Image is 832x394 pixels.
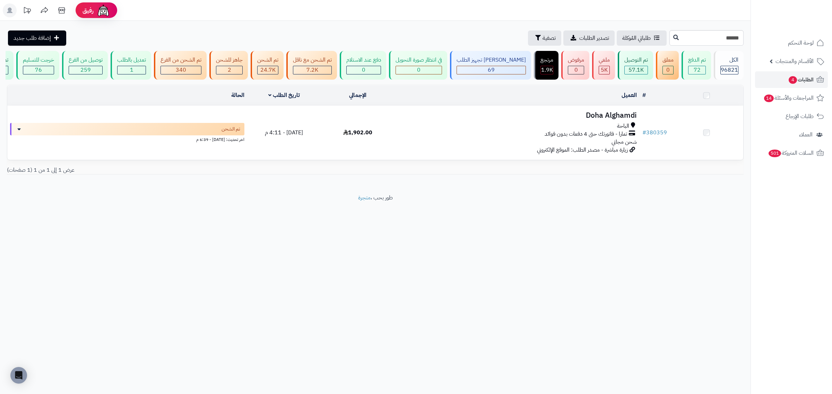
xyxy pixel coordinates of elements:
div: 259 [69,66,102,74]
span: # [642,128,646,137]
a: خرجت للتسليم 76 [15,51,61,80]
a: المراجعات والأسئلة14 [755,90,828,106]
span: 96821 [721,66,738,74]
span: 1 [130,66,133,74]
div: تعديل بالطلب [117,56,146,64]
a: الحالة [231,91,244,99]
span: 14 [764,95,774,102]
div: 72 [688,66,705,74]
div: [PERSON_NAME] تجهيز الطلب [457,56,526,64]
a: #380359 [642,128,667,137]
div: 7222 [293,66,331,74]
a: طلبات الإرجاع [755,108,828,125]
div: تم الشحن من الفرع [161,56,201,64]
img: ai-face.png [96,3,110,17]
span: الأقسام والمنتجات [775,56,814,66]
span: السلات المتروكة [768,148,814,158]
a: العميل [622,91,637,99]
a: تعديل بالطلب 1 [109,51,153,80]
span: المراجعات والأسئلة [763,93,814,103]
div: 0 [568,66,584,74]
a: تم الشحن 24.7K [249,51,285,80]
div: 0 [347,66,381,74]
a: تصدير الطلبات [563,30,615,46]
span: 1.9K [541,66,553,74]
div: توصيل من الفرع [69,56,103,64]
span: [DATE] - 4:11 م [265,128,303,137]
span: 57.1K [629,66,644,74]
span: إضافة طلب جديد [14,34,51,42]
a: مرتجع 1.9K [532,51,560,80]
a: إضافة طلب جديد [8,30,66,46]
span: 2 [228,66,231,74]
a: الكل96821 [712,51,745,80]
div: تم التوصيل [624,56,648,64]
span: طلباتي المُوكلة [622,34,651,42]
div: 76 [23,66,54,74]
div: اخر تحديث: [DATE] - 6:39 م [10,135,244,143]
div: 1 [118,66,146,74]
div: 0 [663,66,673,74]
span: 340 [176,66,186,74]
div: مرتجع [540,56,553,64]
span: 259 [80,66,91,74]
a: تم الشحن مع ناقل 7.2K [285,51,338,80]
a: تم التوصيل 57.1K [616,51,655,80]
div: 1851 [541,66,553,74]
div: 57076 [625,66,648,74]
div: ملغي [599,56,610,64]
a: معلق 0 [655,51,680,80]
span: الطلبات [788,75,814,84]
a: السلات المتروكة501 [755,145,828,161]
span: العملاء [799,130,813,140]
div: تم الشحن مع ناقل [293,56,332,64]
div: 4999 [599,66,609,74]
a: الطلبات4 [755,71,828,88]
span: تصدير الطلبات [579,34,609,42]
a: تحديثات المنصة [18,3,36,19]
div: في انتظار صورة التحويل [396,56,442,64]
a: # [642,91,646,99]
a: جاهز للشحن 2 [208,51,249,80]
a: ملغي 5K [591,51,616,80]
a: مرفوض 0 [560,51,591,80]
span: زيارة مباشرة - مصدر الطلب: الموقع الإلكتروني [537,146,628,154]
div: 24748 [258,66,278,74]
a: دفع عند الاستلام 0 [338,51,388,80]
span: تصفية [543,34,556,42]
span: شحن مجاني [612,138,637,146]
span: 7.2K [306,66,318,74]
div: Open Intercom Messenger [10,367,27,384]
a: الإجمالي [349,91,366,99]
span: 69 [488,66,495,74]
h3: Doha Alghamdi [397,111,637,119]
span: الباحة [617,122,629,130]
a: في انتظار صورة التحويل 0 [388,51,449,80]
span: 4 [789,76,797,84]
span: 0 [417,66,421,74]
div: 2 [216,66,242,74]
div: عرض 1 إلى 1 من 1 (1 صفحات) [2,166,375,174]
span: 501 [769,150,781,157]
span: 0 [362,66,365,74]
span: 0 [666,66,670,74]
a: تم الشحن من الفرع 340 [153,51,208,80]
div: 340 [161,66,201,74]
span: 76 [35,66,42,74]
a: متجرة [358,194,371,202]
a: تاريخ الطلب [268,91,300,99]
span: رفيق [83,6,94,15]
div: مرفوض [568,56,584,64]
img: logo-2.png [785,5,825,20]
span: تم الشحن [222,126,240,133]
div: الكل [720,56,738,64]
div: جاهز للشحن [216,56,243,64]
button: تصفية [528,30,561,46]
a: العملاء [755,126,828,143]
span: لوحة التحكم [788,38,814,48]
span: 1,902.00 [343,128,372,137]
a: طلباتي المُوكلة [617,30,667,46]
span: تمارا - فاتورتك حتى 4 دفعات بدون فوائد [545,130,627,138]
span: 72 [694,66,701,74]
span: 5K [601,66,608,74]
